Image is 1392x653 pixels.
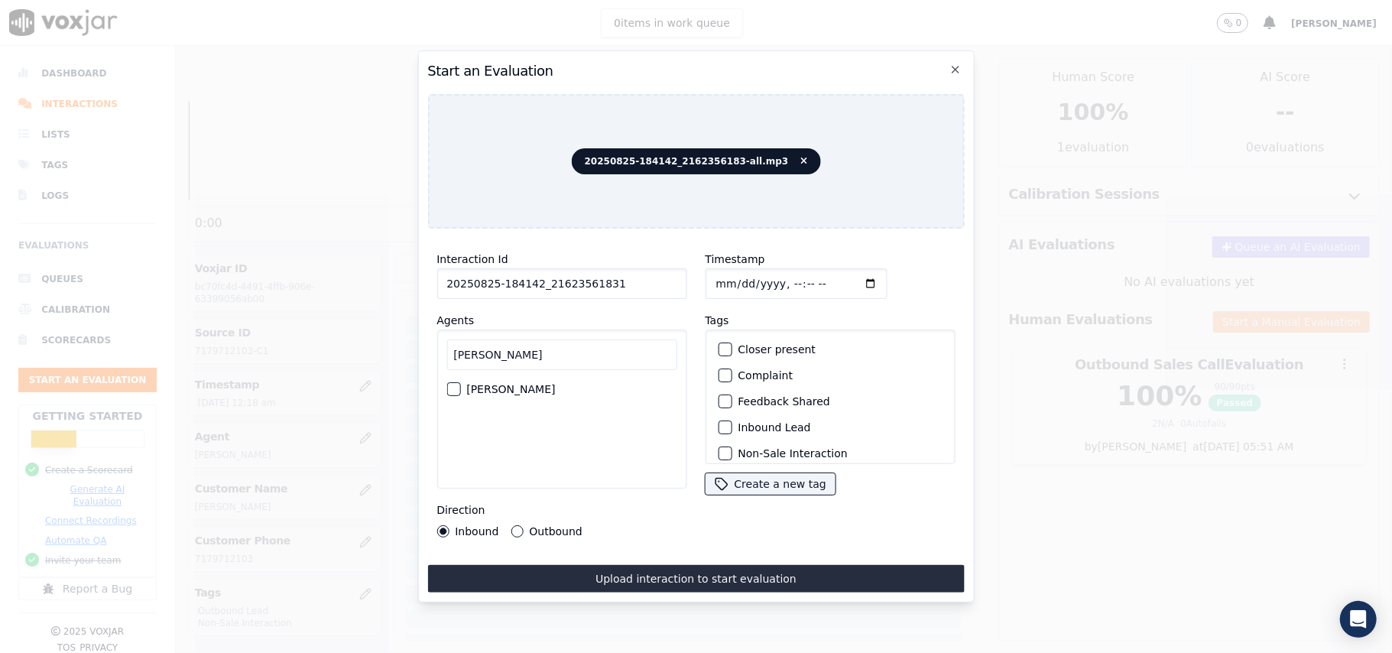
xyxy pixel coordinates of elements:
[427,565,964,593] button: Upload interaction to start evaluation
[446,339,677,370] input: Search Agents...
[529,526,582,537] label: Outbound
[436,253,508,265] label: Interaction Id
[466,384,555,395] label: [PERSON_NAME]
[738,370,793,381] label: Complaint
[1340,601,1377,638] div: Open Intercom Messenger
[436,504,485,516] label: Direction
[572,148,821,174] span: 20250825-184142_2162356183-all.mp3
[455,526,498,537] label: Inbound
[436,268,686,299] input: reference id, file name, etc
[738,344,816,355] label: Closer present
[738,448,847,459] label: Non-Sale Interaction
[705,473,835,495] button: Create a new tag
[738,422,810,433] label: Inbound Lead
[738,396,829,407] label: Feedback Shared
[705,253,764,265] label: Timestamp
[436,314,474,326] label: Agents
[427,60,964,82] h2: Start an Evaluation
[705,314,728,326] label: Tags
